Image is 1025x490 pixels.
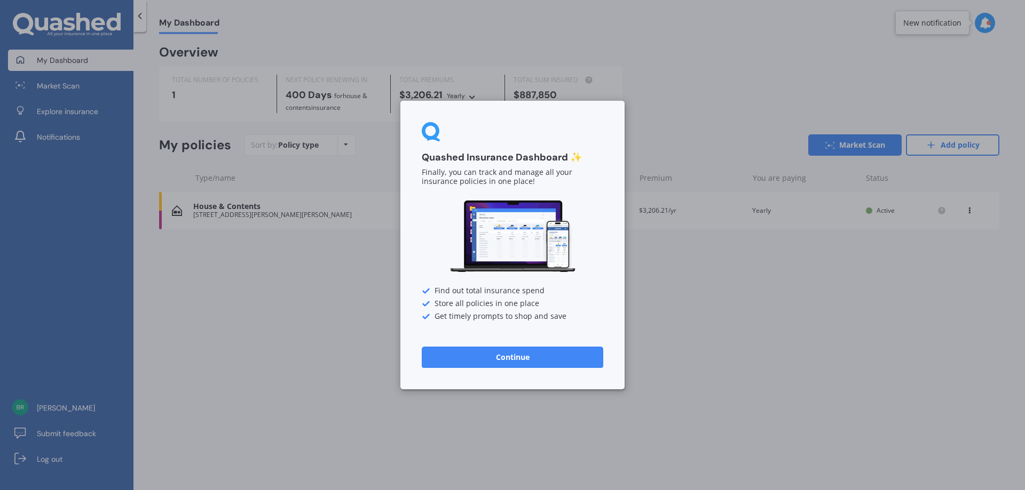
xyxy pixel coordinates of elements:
[422,168,603,187] p: Finally, you can track and manage all your insurance policies in one place!
[422,312,603,321] div: Get timely prompts to shop and save
[422,300,603,308] div: Store all policies in one place
[422,347,603,368] button: Continue
[448,199,577,274] img: Dashboard
[422,151,603,164] h3: Quashed Insurance Dashboard ✨
[422,287,603,295] div: Find out total insurance spend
